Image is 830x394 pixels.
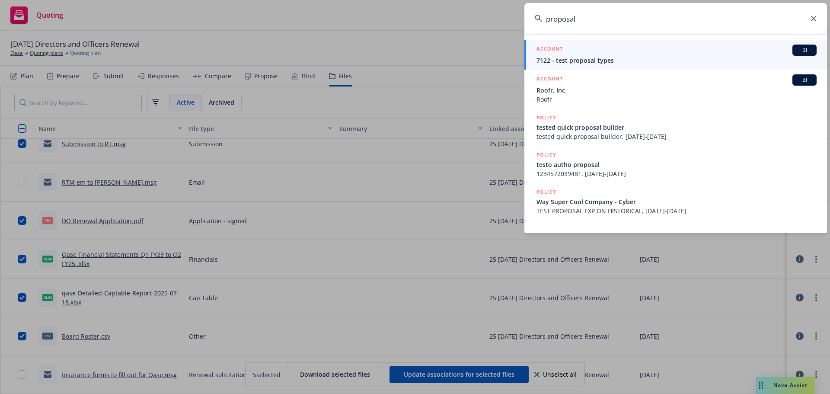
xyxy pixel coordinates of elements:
span: TEST PROPOSAL EXP ON HISTORICAL, [DATE]-[DATE] [536,206,817,215]
span: BI [796,46,813,54]
h5: ACCOUNT [536,74,563,85]
a: POLICYWay Super Cool Company - CyberTEST PROPOSAL EXP ON HISTORICAL, [DATE]-[DATE] [524,183,827,220]
h5: POLICY [536,188,556,196]
span: testo autho proposal [536,160,817,169]
span: BI [796,76,813,84]
h5: POLICY [536,151,556,159]
span: Roofr, Inc [536,86,817,95]
h5: POLICY [536,113,556,122]
span: 1234572039481, [DATE]-[DATE] [536,169,817,178]
span: 7122 - test proposal types [536,56,817,65]
a: POLICYtesto autho proposal1234572039481, [DATE]-[DATE] [524,146,827,183]
input: Search... [524,3,827,34]
a: ACCOUNTBIRoofr, IncRoofr [524,70,827,109]
span: Roofr [536,95,817,104]
span: Way Super Cool Company - Cyber [536,197,817,206]
h5: ACCOUNT [536,45,563,55]
span: tested quick proposal builder [536,123,817,132]
a: ACCOUNTBI7122 - test proposal types [524,40,827,70]
a: POLICYtested quick proposal buildertested quick proposal builder, [DATE]-[DATE] [524,109,827,146]
span: tested quick proposal builder, [DATE]-[DATE] [536,132,817,141]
